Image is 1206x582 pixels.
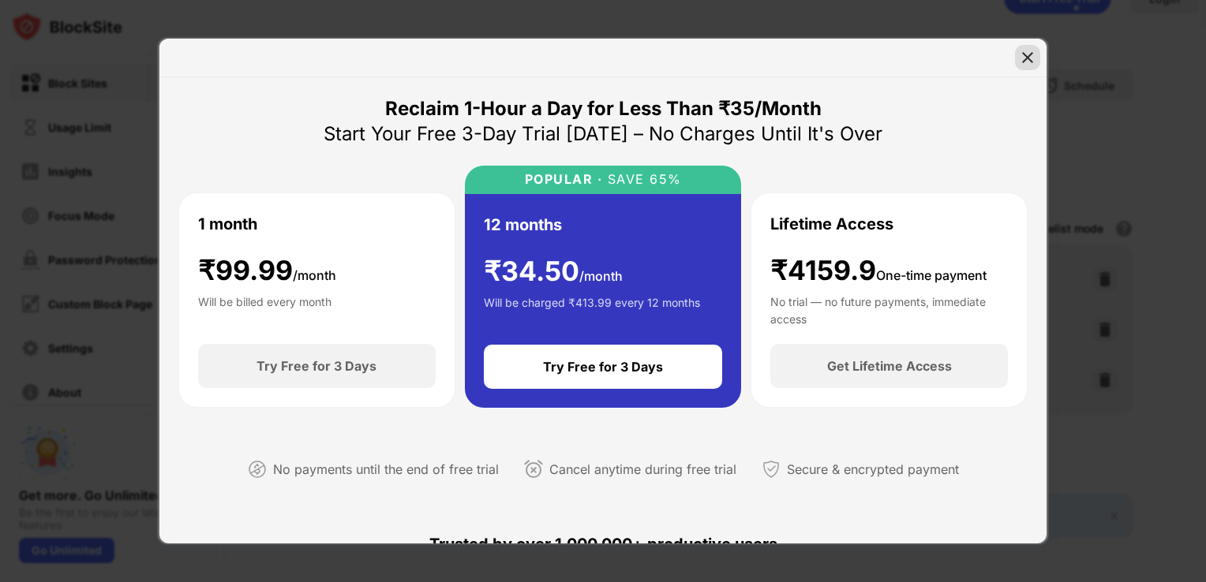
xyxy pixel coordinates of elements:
[198,212,257,236] div: 1 month
[178,506,1028,582] div: Trusted by over 1,000,000+ productive users
[762,460,781,479] img: secured-payment
[770,212,893,236] div: Lifetime Access
[198,255,336,287] div: ₹ 99.99
[273,458,499,481] div: No payments until the end of free trial
[827,358,952,374] div: Get Lifetime Access
[787,458,959,481] div: Secure & encrypted payment
[602,172,682,187] div: SAVE 65%
[257,358,376,374] div: Try Free for 3 Days
[484,294,700,326] div: Will be charged ₹413.99 every 12 months
[524,460,543,479] img: cancel-anytime
[525,172,603,187] div: POPULAR ·
[770,293,1008,325] div: No trial — no future payments, immediate access
[770,255,987,287] div: ₹4159.9
[248,460,267,479] img: not-paying
[324,121,882,147] div: Start Your Free 3-Day Trial [DATE] – No Charges Until It's Over
[484,256,623,288] div: ₹ 34.50
[549,458,736,481] div: Cancel anytime during free trial
[876,267,987,283] span: One-time payment
[543,359,663,375] div: Try Free for 3 Days
[484,213,562,237] div: 12 months
[198,293,331,325] div: Will be billed every month
[293,267,336,283] span: /month
[385,96,822,121] div: Reclaim 1-Hour a Day for Less Than ₹35/Month
[579,268,623,284] span: /month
